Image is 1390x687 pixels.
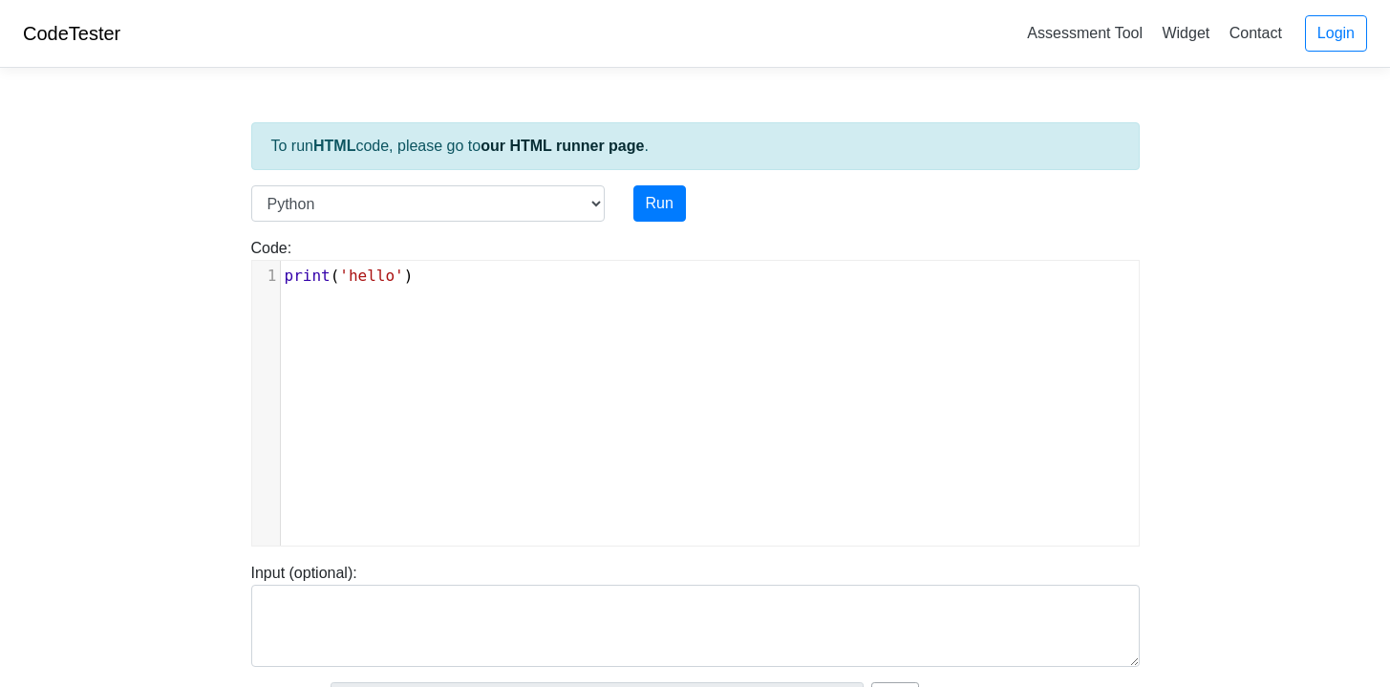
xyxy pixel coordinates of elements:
a: our HTML runner page [481,138,644,154]
span: print [285,267,331,285]
div: To run code, please go to . [251,122,1140,170]
div: Code: [237,237,1154,547]
span: 'hello' [339,267,403,285]
a: Contact [1222,17,1290,49]
div: 1 [252,265,280,288]
a: Login [1305,15,1367,52]
span: ( ) [285,267,414,285]
a: Widget [1154,17,1217,49]
strong: HTML [313,138,355,154]
a: CodeTester [23,23,120,44]
div: Input (optional): [237,562,1154,667]
button: Run [633,185,686,222]
a: Assessment Tool [1019,17,1150,49]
